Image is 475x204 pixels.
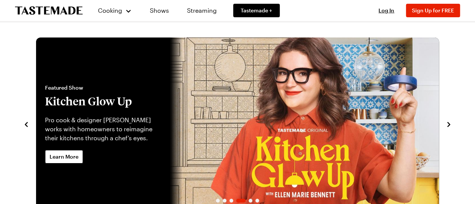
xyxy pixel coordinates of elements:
[23,119,30,128] button: navigate to previous item
[50,153,78,160] span: Learn More
[216,199,220,202] span: Go to slide 1
[45,150,83,163] a: Learn More
[233,4,280,17] a: Tastemade +
[45,94,161,108] h2: Kitchen Glow Up
[236,199,246,202] span: Go to slide 4
[45,115,161,142] p: Pro cook & designer [PERSON_NAME] works with homeowners to reimagine their kitchens through a che...
[241,7,272,14] span: Tastemade +
[98,7,122,14] span: Cooking
[98,1,132,19] button: Cooking
[371,7,401,14] button: Log In
[378,7,394,13] span: Log In
[45,84,161,91] span: Featured Show
[445,119,452,128] button: navigate to next item
[412,7,454,13] span: Sign Up for FREE
[249,199,252,202] span: Go to slide 5
[15,6,83,15] a: To Tastemade Home Page
[223,199,226,202] span: Go to slide 2
[255,199,259,202] span: Go to slide 6
[229,199,233,202] span: Go to slide 3
[406,4,460,17] button: Sign Up for FREE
